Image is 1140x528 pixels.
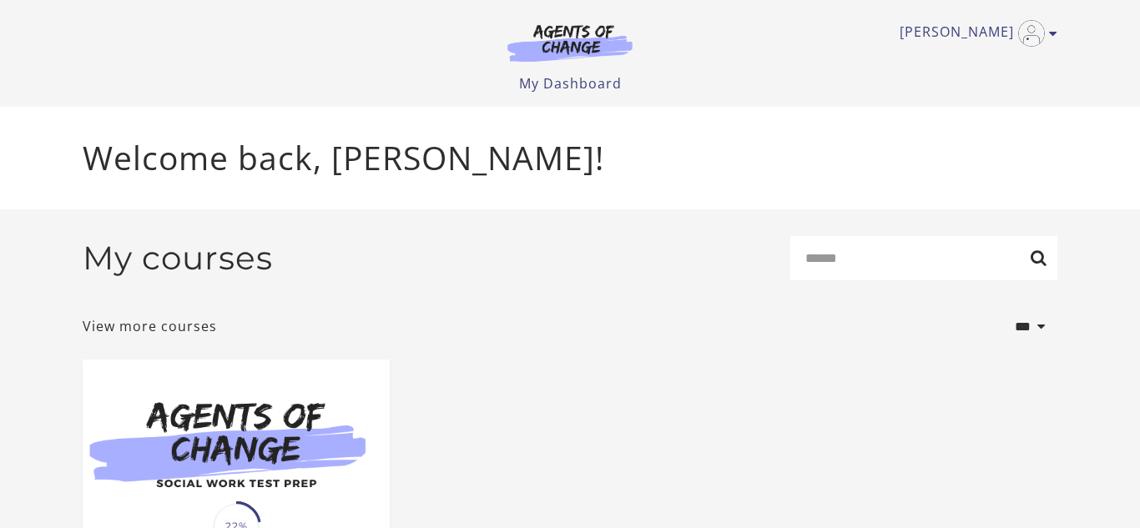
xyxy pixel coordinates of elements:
[490,23,650,62] img: Agents of Change Logo
[83,239,273,278] h2: My courses
[83,316,217,336] a: View more courses
[519,74,622,93] a: My Dashboard
[83,133,1057,183] p: Welcome back, [PERSON_NAME]!
[900,20,1049,47] a: Toggle menu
